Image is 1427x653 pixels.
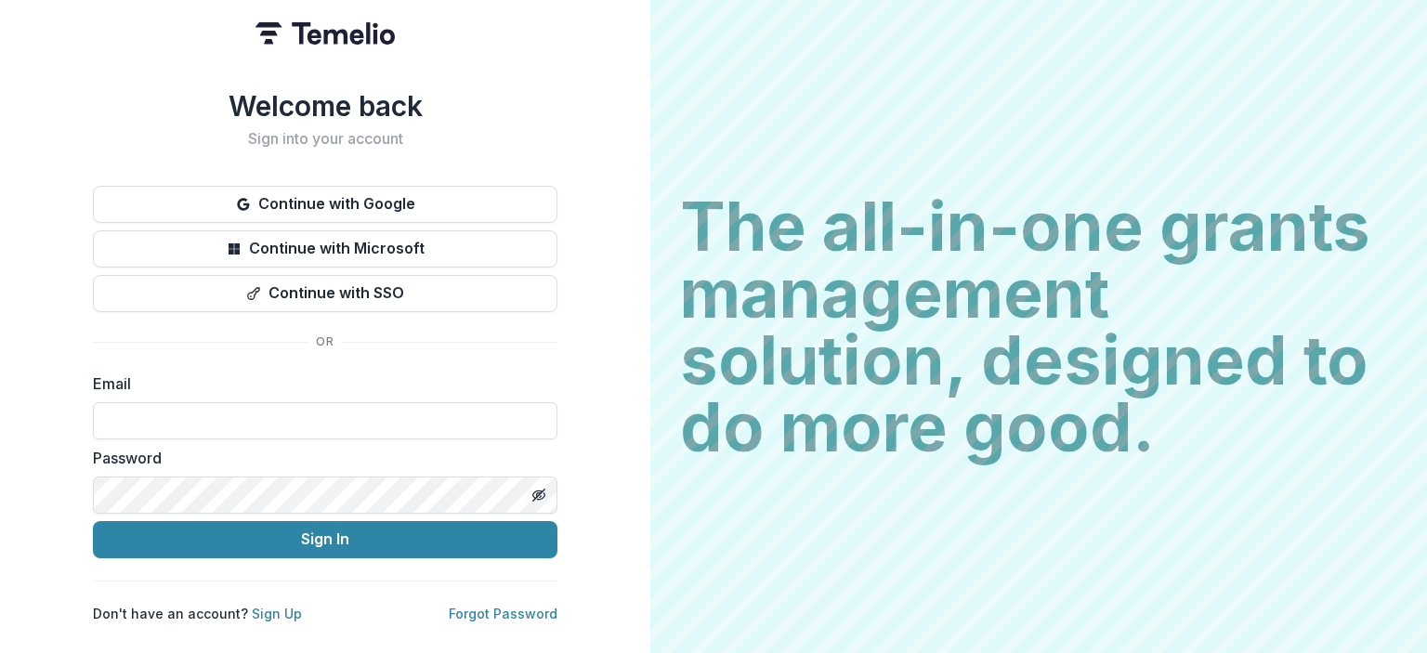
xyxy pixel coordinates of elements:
[93,447,546,469] label: Password
[93,521,557,558] button: Sign In
[255,22,395,45] img: Temelio
[93,89,557,123] h1: Welcome back
[93,186,557,223] button: Continue with Google
[93,230,557,268] button: Continue with Microsoft
[93,275,557,312] button: Continue with SSO
[93,130,557,148] h2: Sign into your account
[252,606,302,621] a: Sign Up
[524,480,554,510] button: Toggle password visibility
[93,372,546,395] label: Email
[449,606,557,621] a: Forgot Password
[93,604,302,623] p: Don't have an account?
